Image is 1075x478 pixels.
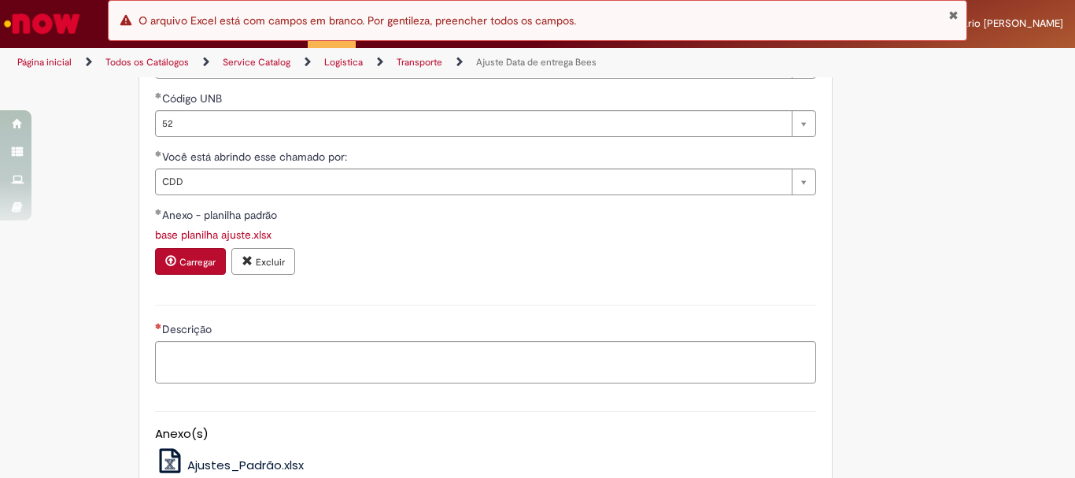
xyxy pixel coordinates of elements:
a: Transporte [397,56,442,69]
a: Ajuste Data de entrega Bees [476,56,597,69]
ul: Trilhas de página [12,48,705,77]
button: Excluir anexo base planilha ajuste.xlsx [231,248,295,275]
a: Página inicial [17,56,72,69]
small: Excluir [256,256,285,269]
span: Ajustes_Padrão.xlsx [187,457,304,473]
span: Necessários [155,323,162,329]
span: Obrigatório Preenchido [155,92,162,98]
span: Descrição [162,322,215,336]
span: 52 [162,111,784,136]
span: O arquivo Excel está com campos em branco. Por gentileza, preencher todos os campos. [139,13,576,28]
span: Obrigatório Preenchido [155,150,162,157]
span: Código UNB [162,91,225,106]
span: CDD [162,169,784,195]
a: Ajustes_Padrão.xlsx [155,457,305,473]
span: Anexo - planilha padrão [162,208,280,222]
textarea: Descrição [155,341,816,384]
a: Todos os Catálogos [105,56,189,69]
button: Fechar Notificação [948,9,959,21]
span: Cario [PERSON_NAME] [955,17,1063,30]
h5: Anexo(s) [155,428,816,441]
a: Service Catalog [223,56,290,69]
span: Obrigatório Preenchido [155,209,162,215]
button: Carregar anexo de Anexo - planilha padrão Required [155,248,226,275]
a: Download de base planilha ajuste.xlsx [155,228,272,242]
img: ServiceNow [2,8,83,39]
small: Carregar [179,256,216,269]
a: Logistica [324,56,363,69]
span: Você está abrindo esse chamado por: [162,150,350,164]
